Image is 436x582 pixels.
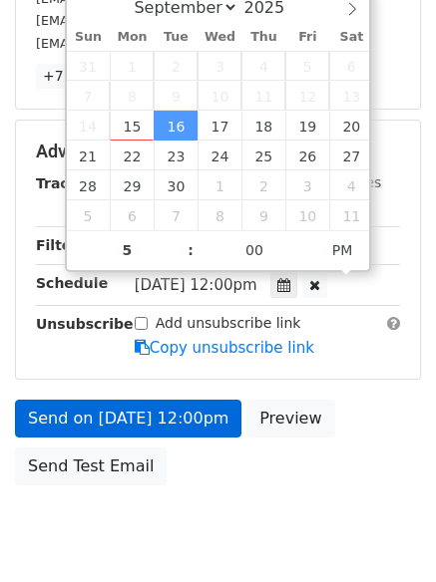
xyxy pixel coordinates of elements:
[15,400,241,437] a: Send on [DATE] 12:00pm
[198,170,241,200] span: October 1, 2025
[329,170,373,200] span: October 4, 2025
[156,313,301,334] label: Add unsubscribe link
[67,200,111,230] span: October 5, 2025
[36,275,108,291] strong: Schedule
[110,200,154,230] span: October 6, 2025
[67,31,111,44] span: Sun
[285,31,329,44] span: Fri
[198,111,241,141] span: September 17, 2025
[110,51,154,81] span: September 1, 2025
[285,51,329,81] span: September 5, 2025
[246,400,334,437] a: Preview
[36,316,134,332] strong: Unsubscribe
[198,200,241,230] span: October 8, 2025
[241,200,285,230] span: October 9, 2025
[198,81,241,111] span: September 10, 2025
[36,141,400,162] h5: Advanced
[154,81,198,111] span: September 9, 2025
[285,111,329,141] span: September 19, 2025
[285,141,329,170] span: September 26, 2025
[36,175,103,191] strong: Tracking
[36,64,111,89] a: +7 more
[67,81,111,111] span: September 7, 2025
[285,200,329,230] span: October 10, 2025
[36,36,258,51] small: [EMAIL_ADDRESS][DOMAIN_NAME]
[194,230,315,270] input: Minute
[285,81,329,111] span: September 12, 2025
[336,486,436,582] iframe: Chat Widget
[154,51,198,81] span: September 2, 2025
[67,51,111,81] span: August 31, 2025
[198,141,241,170] span: September 24, 2025
[241,141,285,170] span: September 25, 2025
[241,51,285,81] span: September 4, 2025
[36,13,258,28] small: [EMAIL_ADDRESS][DOMAIN_NAME]
[67,141,111,170] span: September 21, 2025
[154,170,198,200] span: September 30, 2025
[110,81,154,111] span: September 8, 2025
[110,31,154,44] span: Mon
[241,170,285,200] span: October 2, 2025
[154,111,198,141] span: September 16, 2025
[154,31,198,44] span: Tue
[329,31,373,44] span: Sat
[198,51,241,81] span: September 3, 2025
[67,111,111,141] span: September 14, 2025
[329,81,373,111] span: September 13, 2025
[110,170,154,200] span: September 29, 2025
[135,276,257,294] span: [DATE] 12:00pm
[67,170,111,200] span: September 28, 2025
[67,230,189,270] input: Hour
[315,230,370,270] span: Click to toggle
[241,81,285,111] span: September 11, 2025
[329,51,373,81] span: September 6, 2025
[36,237,87,253] strong: Filters
[154,141,198,170] span: September 23, 2025
[198,31,241,44] span: Wed
[329,111,373,141] span: September 20, 2025
[329,141,373,170] span: September 27, 2025
[329,200,373,230] span: October 11, 2025
[241,111,285,141] span: September 18, 2025
[15,447,167,485] a: Send Test Email
[110,141,154,170] span: September 22, 2025
[110,111,154,141] span: September 15, 2025
[241,31,285,44] span: Thu
[154,200,198,230] span: October 7, 2025
[285,170,329,200] span: October 3, 2025
[188,230,194,270] span: :
[135,339,314,357] a: Copy unsubscribe link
